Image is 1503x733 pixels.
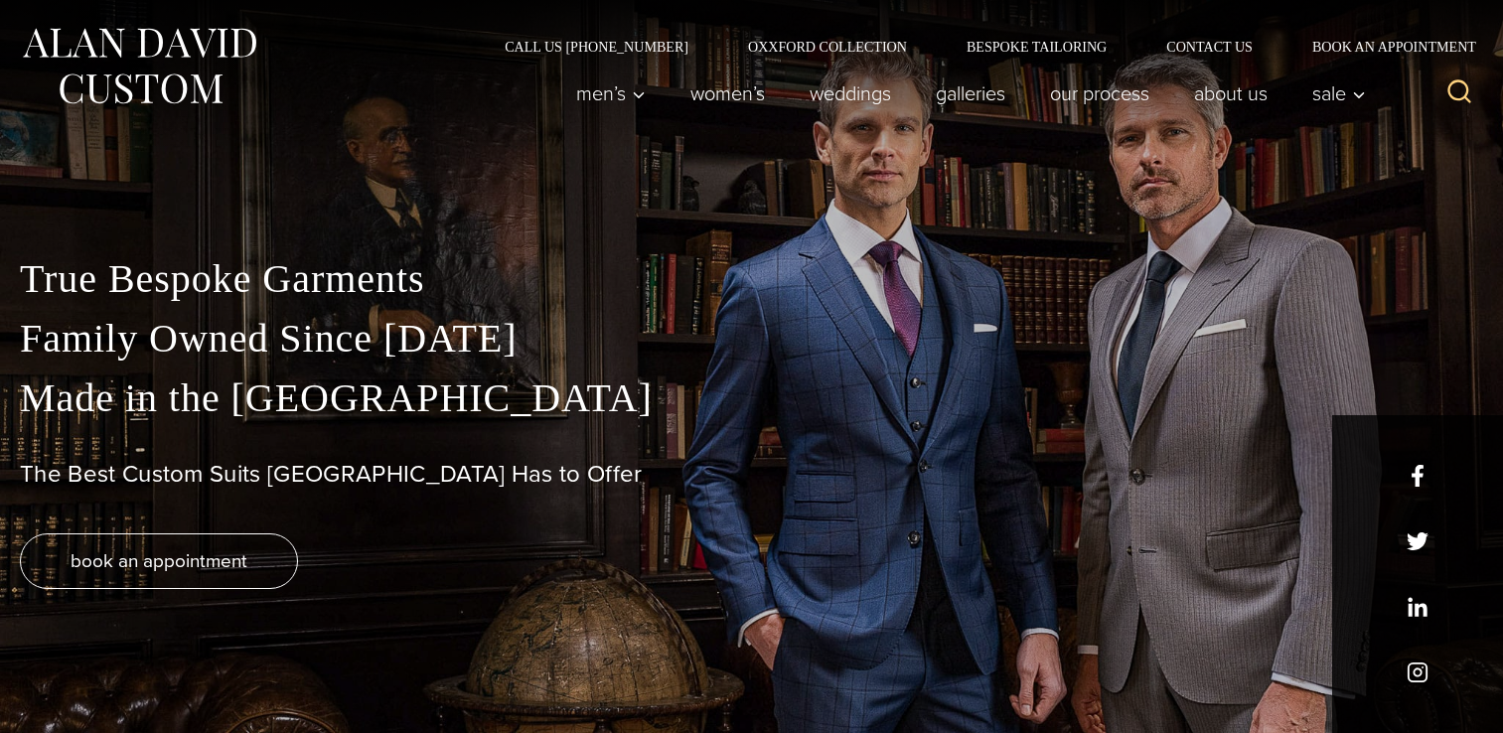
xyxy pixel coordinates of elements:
[475,40,718,54] a: Call Us [PHONE_NUMBER]
[554,73,1377,113] nav: Primary Navigation
[576,83,646,103] span: Men’s
[71,546,247,575] span: book an appointment
[788,73,914,113] a: weddings
[914,73,1028,113] a: Galleries
[1435,70,1483,117] button: View Search Form
[475,40,1483,54] nav: Secondary Navigation
[1312,83,1366,103] span: Sale
[1028,73,1172,113] a: Our Process
[20,22,258,110] img: Alan David Custom
[20,533,298,589] a: book an appointment
[1282,40,1483,54] a: Book an Appointment
[20,460,1483,489] h1: The Best Custom Suits [GEOGRAPHIC_DATA] Has to Offer
[1172,73,1290,113] a: About Us
[669,73,788,113] a: Women’s
[937,40,1136,54] a: Bespoke Tailoring
[1136,40,1282,54] a: Contact Us
[20,249,1483,428] p: True Bespoke Garments Family Owned Since [DATE] Made in the [GEOGRAPHIC_DATA]
[718,40,937,54] a: Oxxford Collection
